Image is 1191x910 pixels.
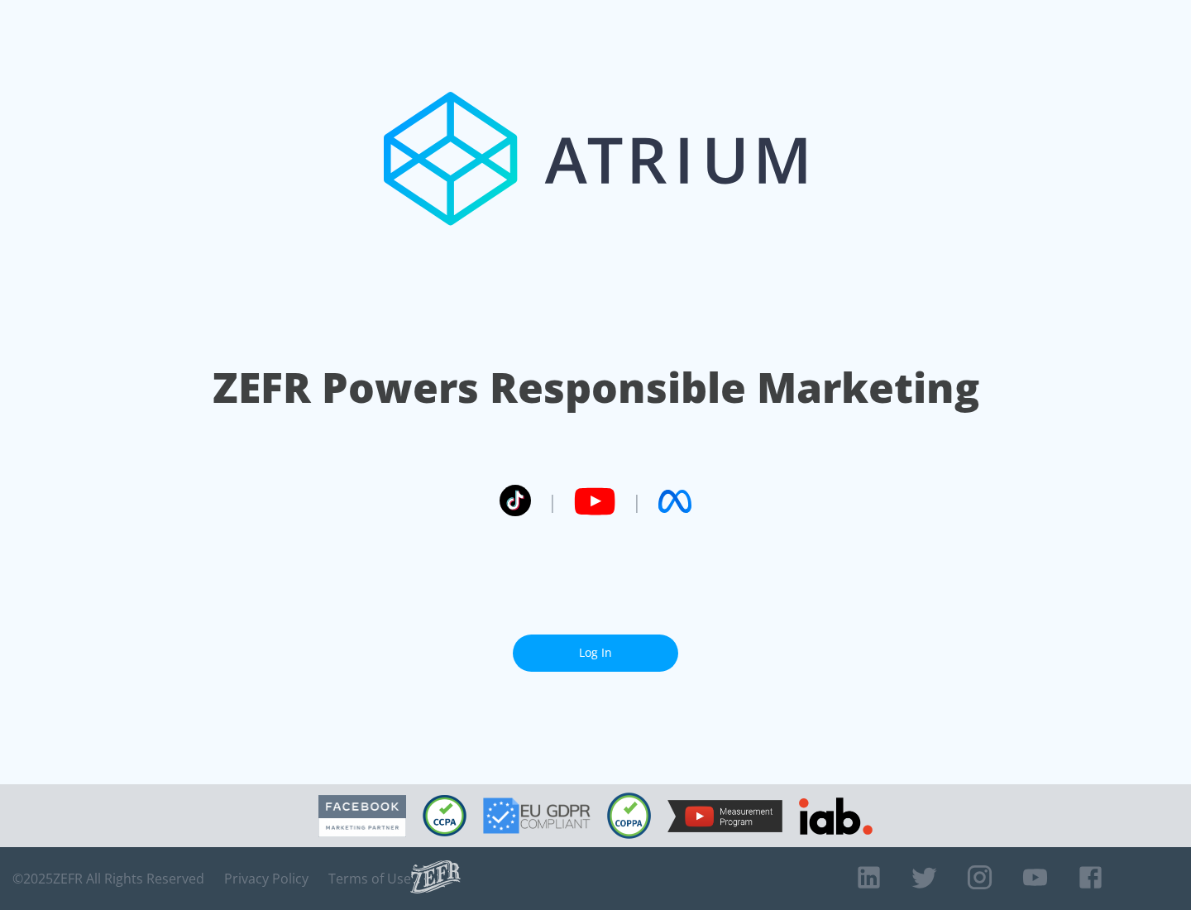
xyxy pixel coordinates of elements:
img: CCPA Compliant [423,795,466,836]
img: Facebook Marketing Partner [318,795,406,837]
a: Privacy Policy [224,870,309,887]
a: Log In [513,635,678,672]
span: | [632,489,642,514]
a: Terms of Use [328,870,411,887]
h1: ZEFR Powers Responsible Marketing [213,359,979,416]
span: © 2025 ZEFR All Rights Reserved [12,870,204,887]
img: GDPR Compliant [483,797,591,834]
img: IAB [799,797,873,835]
img: YouTube Measurement Program [667,800,782,832]
img: COPPA Compliant [607,793,651,839]
span: | [548,489,557,514]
